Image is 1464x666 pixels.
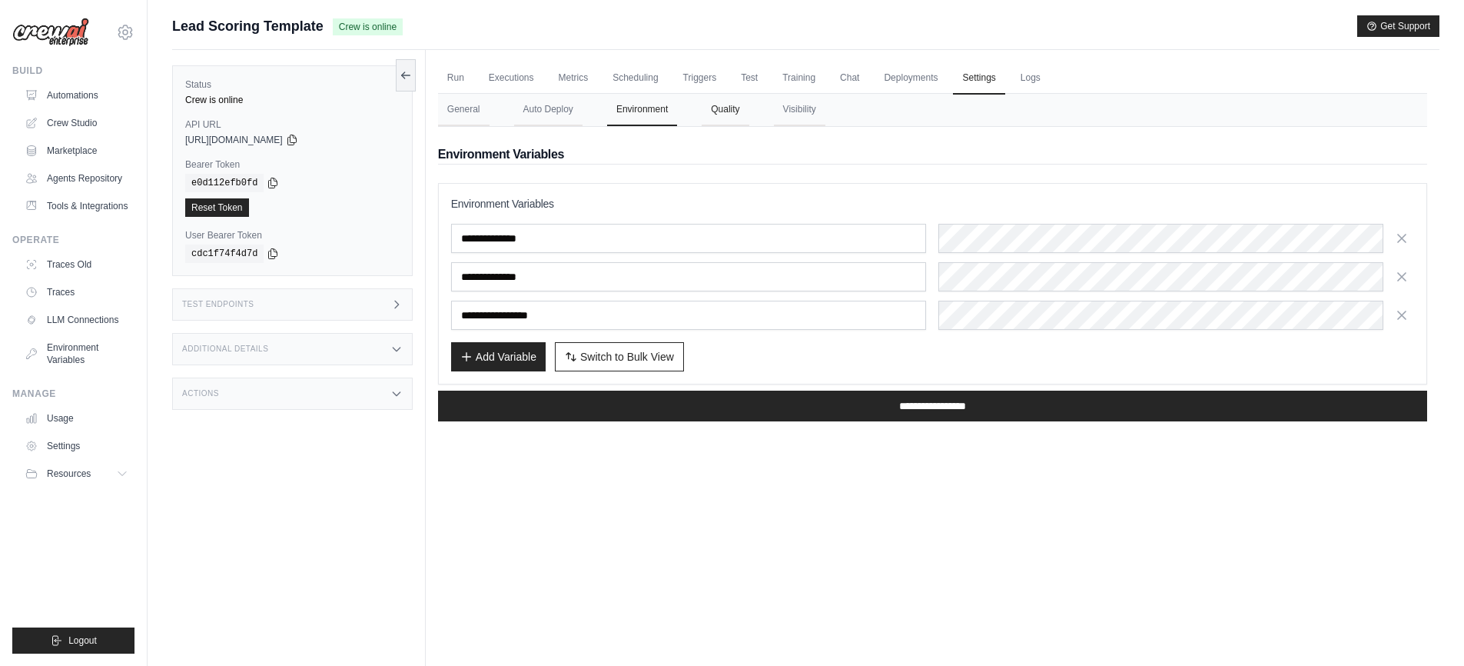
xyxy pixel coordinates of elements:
[185,158,400,171] label: Bearer Token
[12,234,134,246] div: Operate
[18,252,134,277] a: Traces Old
[1011,62,1050,95] a: Logs
[1387,592,1464,666] div: Widget de chat
[12,18,89,47] img: Logo
[12,388,134,400] div: Manage
[438,94,490,126] button: General
[333,18,403,35] span: Crew is online
[674,62,726,95] a: Triggers
[953,62,1004,95] a: Settings
[12,65,134,77] div: Build
[185,94,400,106] div: Crew is online
[875,62,947,95] a: Deployments
[451,342,546,371] button: Add Variable
[831,62,868,95] a: Chat
[18,166,134,191] a: Agents Repository
[580,349,674,365] span: Switch to Bulk View
[1357,15,1439,37] button: Get Support
[185,198,249,217] a: Reset Token
[182,300,254,309] h3: Test Endpoints
[18,308,134,332] a: LLM Connections
[732,62,767,95] a: Test
[555,342,684,371] button: Switch to Bulk View
[451,196,1414,211] h3: Environment Variables
[1387,592,1464,666] iframe: Chat Widget
[182,389,219,398] h3: Actions
[438,94,1427,126] nav: Tabs
[18,138,134,163] a: Marketplace
[12,628,134,654] button: Logout
[480,62,543,95] a: Executions
[185,118,400,131] label: API URL
[182,345,268,354] h3: Additional Details
[185,245,264,263] code: cdc1f74f4d7d
[185,78,400,91] label: Status
[185,134,283,146] span: [URL][DOMAIN_NAME]
[68,634,97,647] span: Logout
[549,62,598,95] a: Metrics
[18,406,134,431] a: Usage
[185,229,400,241] label: User Bearer Token
[18,434,134,458] a: Settings
[172,15,324,37] span: Lead Scoring Template
[18,111,134,135] a: Crew Studio
[18,461,134,486] button: Resources
[603,62,667,95] a: Scheduling
[438,62,473,95] a: Run
[185,174,264,192] code: e0d112efb0fd
[18,335,134,372] a: Environment Variables
[18,194,134,218] a: Tools & Integrations
[774,94,825,126] button: Visibility
[702,94,749,126] button: Quality
[607,94,677,126] button: Environment
[18,83,134,108] a: Automations
[18,280,134,305] a: Traces
[438,145,1427,164] h2: Environment Variables
[773,62,825,95] a: Training
[47,468,91,480] span: Resources
[514,94,583,126] button: Auto Deploy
